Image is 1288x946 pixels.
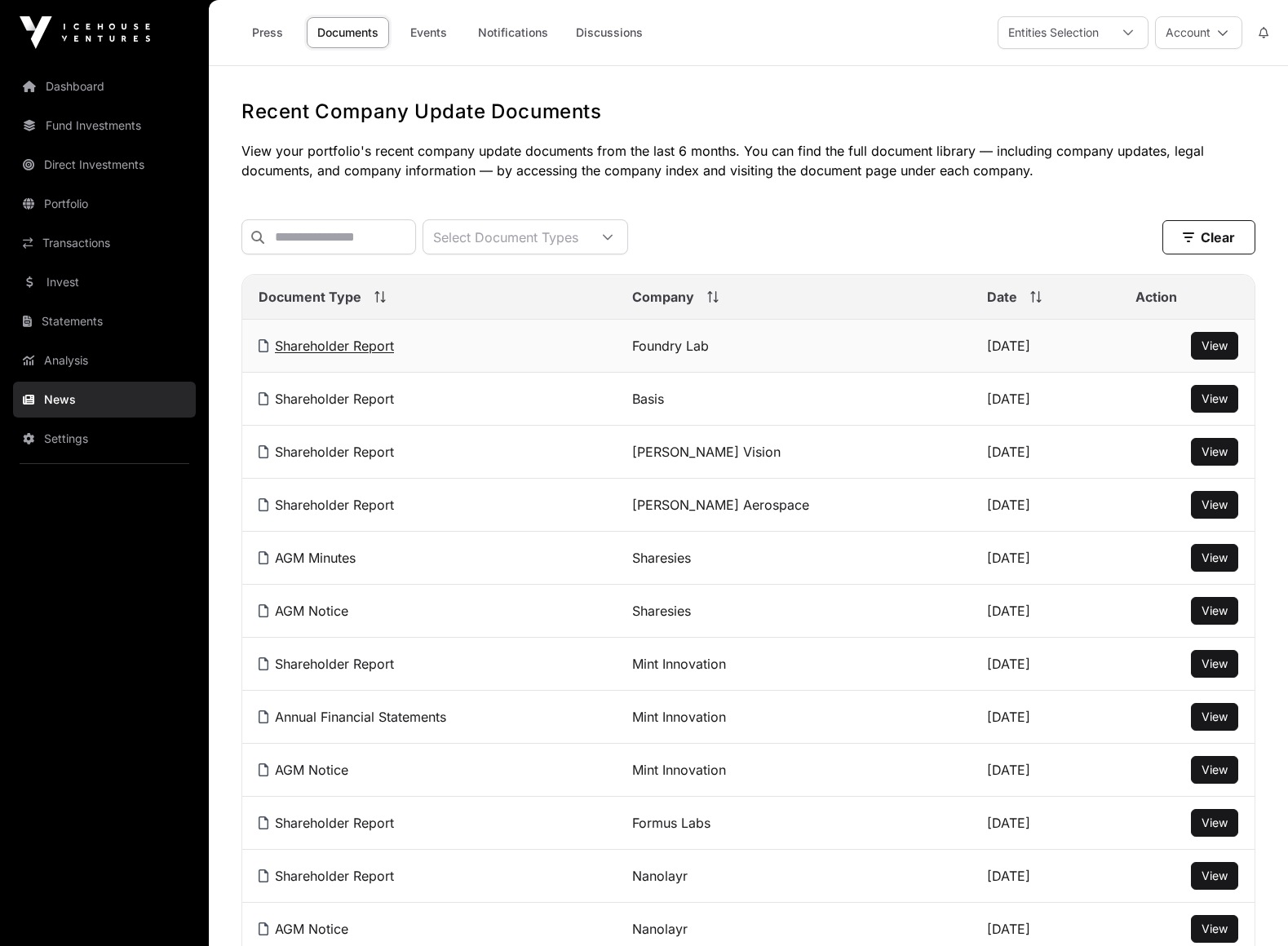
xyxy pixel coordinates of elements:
a: View [1202,815,1228,831]
a: Nanolayr [632,868,688,884]
td: [DATE] [971,850,1118,903]
button: View [1191,809,1238,837]
h1: Recent Company Update Documents [241,99,1255,125]
a: Mint Innovation [632,709,726,725]
a: Documents [307,17,389,48]
a: Shareholder Report [259,444,394,460]
a: Basis [632,391,664,407]
a: Sharesies [632,603,691,619]
td: [DATE] [971,426,1118,479]
a: View [1202,921,1228,937]
a: Shareholder Report [259,868,394,884]
td: [DATE] [971,585,1118,638]
a: Foundry Lab [632,338,709,354]
span: View [1202,869,1228,882]
div: Entities Selection [998,17,1109,48]
a: Dashboard [13,69,196,104]
td: [DATE] [971,744,1118,797]
a: Sharesies [632,550,691,566]
a: Invest [13,264,196,300]
a: Formus Labs [632,815,710,831]
span: View [1202,338,1228,352]
a: View [1202,762,1228,778]
a: View [1202,550,1228,566]
iframe: Chat Widget [1206,868,1288,946]
span: Date [987,287,1017,307]
button: View [1191,597,1238,625]
div: Select Document Types [423,220,588,254]
button: View [1191,385,1238,413]
a: Discussions [565,17,653,48]
button: View [1191,703,1238,731]
button: View [1191,756,1238,784]
td: [DATE] [971,320,1118,373]
a: View [1202,444,1228,460]
button: Clear [1162,220,1255,254]
a: Mint Innovation [632,656,726,672]
a: News [13,382,196,418]
td: [DATE] [971,691,1118,744]
a: AGM Notice [259,603,348,619]
span: View [1202,550,1228,564]
button: View [1191,650,1238,678]
a: [PERSON_NAME] Aerospace [632,497,809,513]
img: Icehouse Ventures Logo [20,16,150,49]
td: [DATE] [971,373,1118,426]
button: View [1191,544,1238,572]
a: View [1202,709,1228,725]
span: View [1202,603,1228,617]
span: View [1202,922,1228,935]
td: [DATE] [971,638,1118,691]
span: View [1202,656,1228,670]
a: Statements [13,303,196,339]
a: Analysis [13,343,196,378]
a: [PERSON_NAME] Vision [632,444,781,460]
a: Annual Financial Statements [259,709,446,725]
a: Shareholder Report [259,497,394,513]
td: [DATE] [971,797,1118,850]
a: AGM Notice [259,921,348,937]
span: View [1202,497,1228,511]
a: Press [235,17,300,48]
a: View [1202,338,1228,354]
a: View [1202,868,1228,884]
a: View [1202,497,1228,513]
a: Transactions [13,225,196,261]
a: Notifications [467,17,559,48]
a: Shareholder Report [259,815,394,831]
p: View your portfolio's recent company update documents from the last 6 months. You can find the fu... [241,141,1255,180]
button: View [1191,491,1238,519]
a: Mint Innovation [632,762,726,778]
a: Shareholder Report [259,656,394,672]
td: [DATE] [971,479,1118,532]
a: AGM Minutes [259,550,356,566]
a: View [1202,656,1228,672]
span: View [1202,709,1228,723]
span: View [1202,444,1228,458]
button: View [1191,332,1238,360]
button: View [1191,862,1238,890]
a: Shareholder Report [259,338,394,354]
button: View [1191,438,1238,466]
a: View [1202,603,1228,619]
a: Portfolio [13,186,196,222]
span: Company [632,287,694,307]
a: Settings [13,421,196,457]
a: AGM Notice [259,762,348,778]
a: Nanolayr [632,921,688,937]
td: [DATE] [971,532,1118,585]
button: View [1191,915,1238,943]
span: Document Type [259,287,361,307]
a: Direct Investments [13,147,196,183]
button: Account [1155,16,1242,49]
span: View [1202,763,1228,776]
span: Action [1135,287,1177,307]
span: View [1202,391,1228,405]
a: View [1202,391,1228,407]
a: Fund Investments [13,108,196,144]
a: Events [396,17,461,48]
a: Shareholder Report [259,391,394,407]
